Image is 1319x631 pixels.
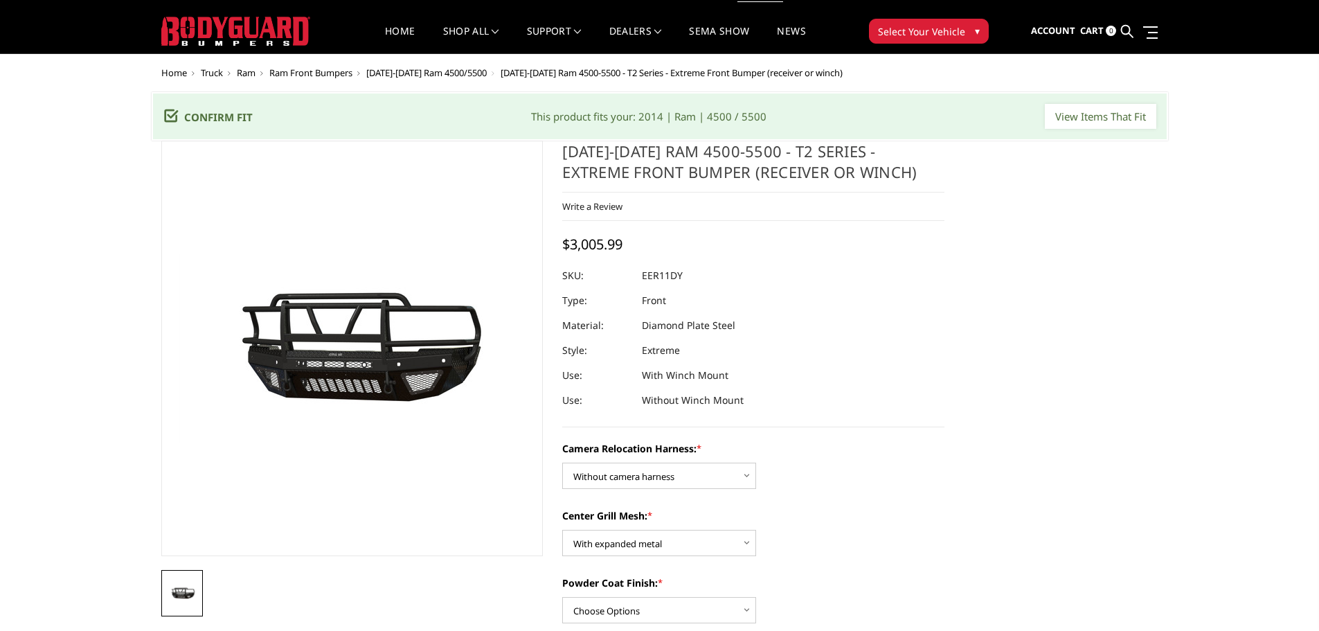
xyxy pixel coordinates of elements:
[869,19,989,44] button: Select Your Vehicle
[237,66,255,79] a: Ram
[609,26,662,53] a: Dealers
[642,313,735,338] dd: Diamond Plate Steel
[777,26,805,53] a: News
[1031,24,1075,37] span: Account
[562,441,944,456] label: Camera Relocation Harness:
[1045,104,1156,129] input: View Items That Fit
[562,263,631,288] dt: SKU:
[443,26,499,53] a: shop all
[689,26,749,53] a: SEMA Show
[366,66,487,79] a: [DATE]-[DATE] Ram 4500/5500
[975,24,980,38] span: ▾
[1080,12,1116,50] a: Cart 0
[184,110,253,124] span: Confirm Fit
[1106,26,1116,36] span: 0
[642,388,744,413] dd: Without Winch Mount
[201,66,223,79] a: Truck
[562,141,944,193] h1: [DATE]-[DATE] Ram 4500-5500 - T2 Series - Extreme Front Bumper (receiver or winch)
[165,584,199,602] img: 2011-2018 Ram 4500-5500 - T2 Series - Extreme Front Bumper (receiver or winch)
[562,363,631,388] dt: Use:
[642,338,680,363] dd: Extreme
[642,263,683,288] dd: EER11DY
[269,66,352,79] a: Ram Front Bumpers
[562,235,622,254] span: $3,005.99
[562,388,631,413] dt: Use:
[1031,12,1075,50] a: Account
[878,24,965,39] span: Select Your Vehicle
[642,363,728,388] dd: With Winch Mount
[562,313,631,338] dt: Material:
[642,288,666,313] dd: Front
[161,17,310,46] img: BODYGUARD BUMPERS
[501,66,843,79] span: [DATE]-[DATE] Ram 4500-5500 - T2 Series - Extreme Front Bumper (receiver or winch)
[562,338,631,363] dt: Style:
[562,200,622,213] a: Write a Review
[527,26,582,53] a: Support
[161,66,187,79] a: Home
[161,141,544,556] a: 2011-2018 Ram 4500-5500 - T2 Series - Extreme Front Bumper (receiver or winch)
[1080,24,1104,37] span: Cart
[562,288,631,313] dt: Type:
[1250,565,1319,631] iframe: Chat Widget
[385,26,415,53] a: Home
[531,109,766,125] div: This product fits your: 2014 | Ram | 4500 / 5500
[562,508,944,523] label: Center Grill Mesh:
[562,576,944,590] label: Powder Coat Finish:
